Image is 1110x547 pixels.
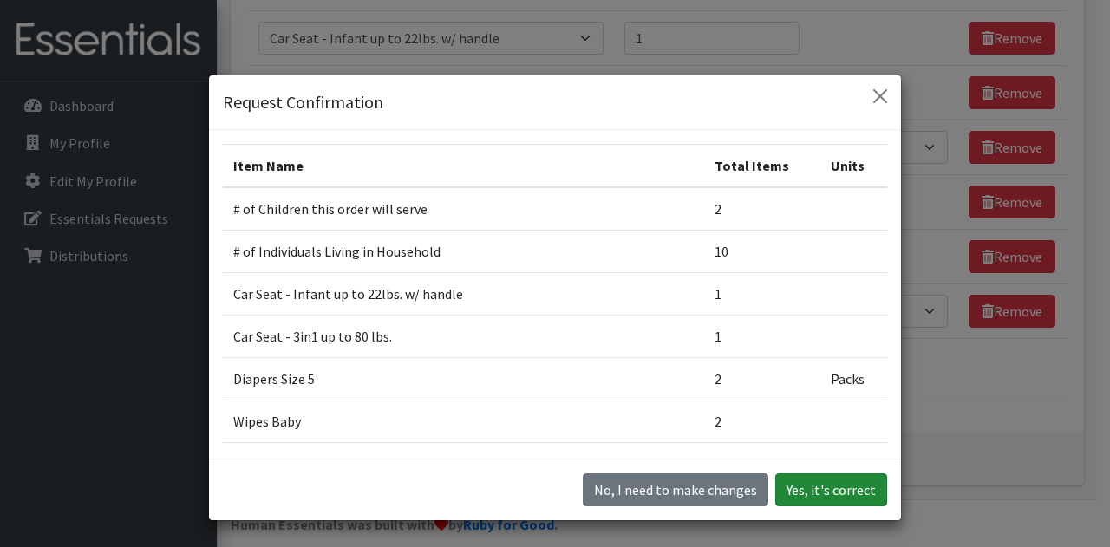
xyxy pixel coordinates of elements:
button: Close [866,82,894,110]
td: 10 [704,231,820,273]
td: 2 [704,443,820,485]
td: Packs [820,358,887,400]
td: # of Individuals Living in Household [223,231,704,273]
td: Hygiene Products (Shampoo, Wash, Diaper Cream, Lotion, etc.) [223,443,704,485]
h5: Request Confirmation [223,89,383,115]
td: Diapers Size 5 [223,358,704,400]
td: Car Seat - Infant up to 22lbs. w/ handle [223,273,704,316]
th: Item Name [223,145,704,188]
td: 2 [704,400,820,443]
th: Total Items [704,145,820,188]
td: Wipes Baby [223,400,704,443]
button: No I need to make changes [583,473,768,506]
td: 1 [704,316,820,358]
td: 2 [704,358,820,400]
td: # of Children this order will serve [223,187,704,231]
td: 2 [704,187,820,231]
th: Units [820,145,887,188]
td: Car Seat - 3in1 up to 80 lbs. [223,316,704,358]
button: Yes, it's correct [775,473,887,506]
td: 1 [704,273,820,316]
